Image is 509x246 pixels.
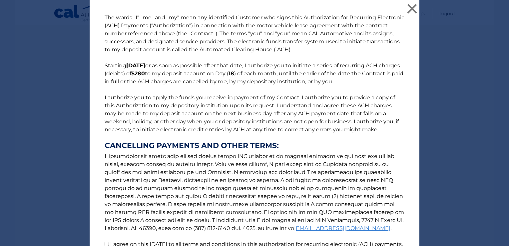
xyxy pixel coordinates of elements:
a: [EMAIL_ADDRESS][DOMAIN_NAME] [294,225,390,231]
b: 18 [229,70,234,77]
b: $280 [131,70,145,77]
strong: CANCELLING PAYMENTS AND OTHER TERMS: [105,142,404,150]
button: × [405,2,419,15]
b: [DATE] [126,62,145,69]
